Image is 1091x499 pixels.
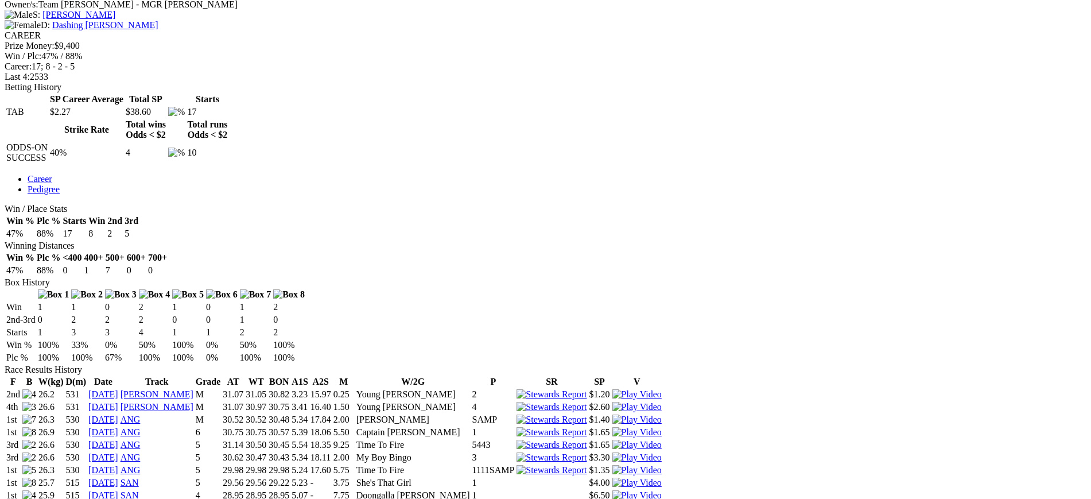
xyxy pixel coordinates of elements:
th: 600+ [126,252,146,264]
td: Plc % [6,352,36,363]
th: D(m) [65,376,87,388]
td: TAB [6,106,48,118]
td: 26.6 [38,452,64,463]
th: SP [589,376,611,388]
td: $3.30 [589,452,611,463]
td: 5.50 [333,427,355,438]
td: 530 [65,439,87,451]
img: 2 [22,440,36,450]
a: [DATE] [88,402,118,412]
th: SP Career Average [49,94,124,105]
th: Strike Rate [49,119,124,141]
td: 2nd [6,389,21,400]
td: 2 [104,314,137,326]
td: [PERSON_NAME] [356,414,471,425]
img: Play Video [612,465,662,475]
a: Watch Replay on Watchdog [612,478,662,488]
td: $2.27 [49,106,124,118]
img: Box 1 [38,289,69,300]
td: M [195,389,222,400]
a: [DATE] [88,415,118,424]
td: 530 [65,414,87,425]
td: 3 [71,327,103,338]
td: 2 [71,314,103,326]
div: Win / Place Stats [5,204,1086,214]
td: 3 [472,452,515,463]
td: 0% [104,339,137,351]
td: 17.60 [310,465,332,476]
td: 29.98 [245,465,267,476]
td: 0 [37,314,70,326]
th: 3rd [124,215,139,227]
td: 67% [104,352,137,363]
a: View replay [612,465,662,475]
td: 17 [187,106,228,118]
td: 2 [472,389,515,400]
td: 30.52 [222,414,244,425]
th: A1S [291,376,308,388]
td: Young [PERSON_NAME] [356,401,471,413]
td: 47% [6,265,35,276]
td: 0% [205,352,238,363]
a: Pedigree [28,184,60,194]
td: 1st [6,414,21,425]
td: My Boy Bingo [356,452,471,463]
img: Play Video [612,415,662,425]
td: $1.65 [589,427,611,438]
td: 1 [472,477,515,489]
th: V [612,376,662,388]
td: 9.25 [333,439,355,451]
td: 2 [273,301,305,313]
td: 1st [6,427,21,438]
td: 2 [239,327,272,338]
td: 1 [472,427,515,438]
td: 0% [205,339,238,351]
img: Stewards Report [517,427,587,438]
th: WT [245,376,267,388]
td: 26.6 [38,439,64,451]
img: % [168,148,185,158]
td: 1 [239,301,272,313]
a: [DATE] [88,465,118,475]
td: 5.54 [291,439,308,451]
td: 50% [239,339,272,351]
td: - [310,477,332,489]
td: 26.9 [38,427,64,438]
td: 3.41 [291,401,308,413]
td: 18.06 [310,427,332,438]
td: 1 [172,327,204,338]
th: Grade [195,376,222,388]
td: 1 [205,327,238,338]
td: 17 [62,228,87,239]
a: [PERSON_NAME] [121,389,193,399]
td: 25.7 [38,477,64,489]
th: BON [268,376,290,388]
img: Box 2 [71,289,103,300]
span: S: [5,10,40,20]
a: View replay [612,452,662,462]
td: 2.00 [333,414,355,425]
img: Box 6 [206,289,238,300]
td: 1.50 [333,401,355,413]
span: Last 4: [5,72,30,82]
td: SAMP [472,414,515,425]
td: 3 [104,327,137,338]
td: Time To Fire [356,465,471,476]
div: CAREER [5,30,1086,41]
td: 30.45 [268,439,290,451]
div: 2533 [5,72,1086,82]
th: Track [120,376,194,388]
td: 0 [205,314,238,326]
td: 29.56 [245,477,267,489]
a: [DATE] [88,389,118,399]
td: 17.84 [310,414,332,425]
td: 18.11 [310,452,332,463]
td: 0 [205,301,238,313]
div: Box History [5,277,1086,288]
td: 0 [104,301,137,313]
td: 31.05 [245,389,267,400]
img: 3 [22,402,36,412]
div: 47% / 88% [5,51,1086,61]
td: 29.98 [268,465,290,476]
td: 4 [125,142,166,164]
